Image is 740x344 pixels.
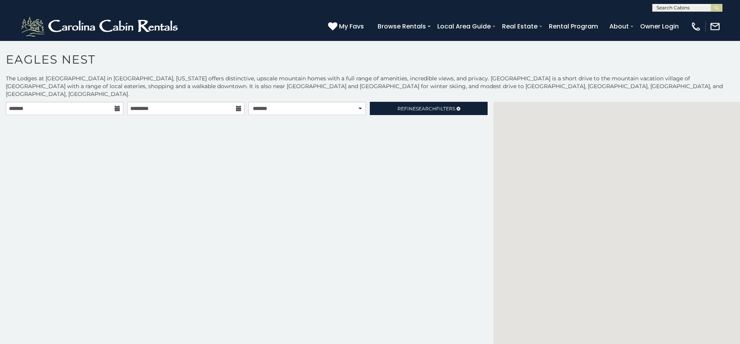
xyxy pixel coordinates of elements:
img: White-1-2.png [20,15,181,38]
a: About [605,20,633,33]
img: phone-regular-white.png [690,21,701,32]
a: Owner Login [636,20,683,33]
span: Search [416,106,436,112]
a: RefineSearchFilters [370,102,487,115]
a: Browse Rentals [374,20,430,33]
img: mail-regular-white.png [710,21,720,32]
a: Local Area Guide [433,20,495,33]
span: My Favs [339,21,364,31]
span: Refine Filters [398,106,455,112]
a: Rental Program [545,20,602,33]
a: My Favs [328,21,366,32]
a: Real Estate [498,20,541,33]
